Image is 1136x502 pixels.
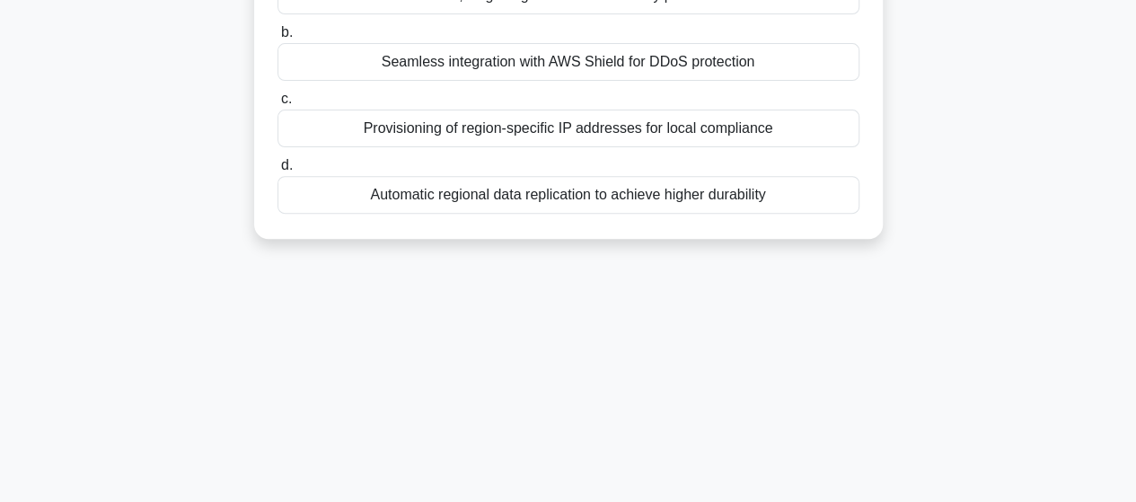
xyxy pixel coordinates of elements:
div: Provisioning of region-specific IP addresses for local compliance [277,110,859,147]
div: Seamless integration with AWS Shield for DDoS protection [277,43,859,81]
span: d. [281,157,293,172]
span: b. [281,24,293,40]
span: c. [281,91,292,106]
div: Automatic regional data replication to achieve higher durability [277,176,859,214]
